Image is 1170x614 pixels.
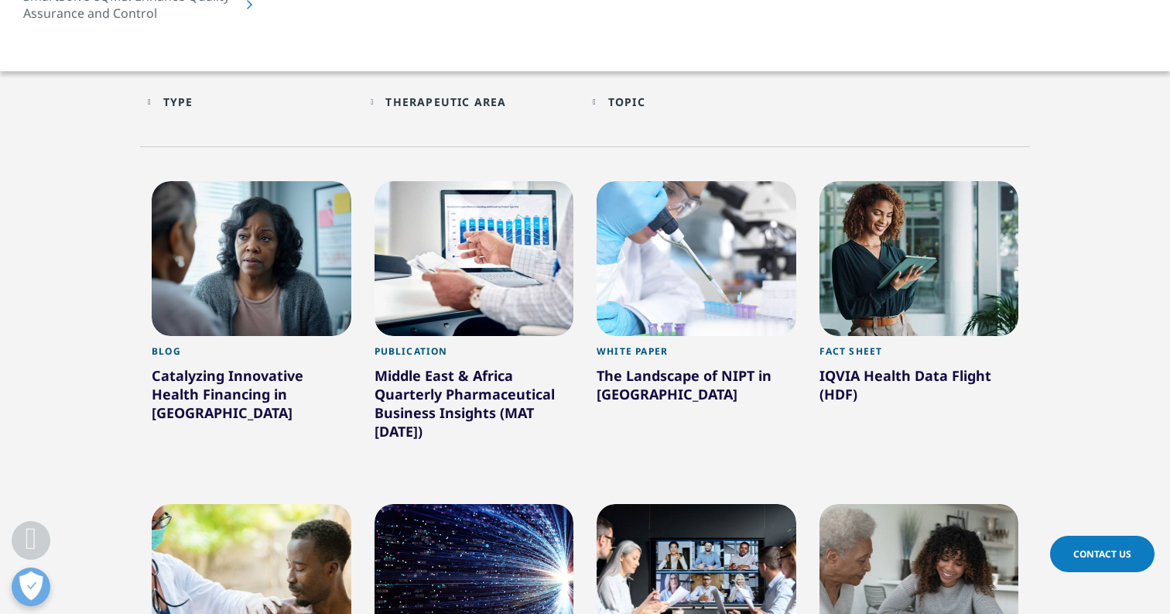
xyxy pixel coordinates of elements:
a: Publication Middle East & Africa Quarterly Pharmaceutical Business Insights (MAT [DATE]) [375,336,574,481]
a: Blog Catalyzing Innovative Health Financing in [GEOGRAPHIC_DATA] [152,336,351,462]
div: Catalyzing Innovative Health Financing in [GEOGRAPHIC_DATA] [152,366,351,428]
div: Therapeutic Area facet. [385,94,506,109]
a: Fact Sheet IQVIA Health Data Flight (HDF) [819,336,1019,444]
div: Blog [152,345,351,366]
a: Contact Us [1050,536,1155,572]
div: Fact Sheet [819,345,1019,366]
span: Contact Us [1073,547,1131,561]
div: Publication [375,345,574,366]
a: White Paper The Landscape of NIPT in [GEOGRAPHIC_DATA] [597,336,796,444]
button: Abrir preferencias [12,568,50,606]
div: Middle East & Africa Quarterly Pharmaceutical Business Insights (MAT [DATE]) [375,366,574,447]
div: The Landscape of NIPT in [GEOGRAPHIC_DATA] [597,366,796,410]
div: Type facet. [163,94,193,109]
div: Topic facet. [608,94,645,109]
div: White Paper [597,345,796,366]
div: IQVIA Health Data Flight (HDF) [819,366,1019,410]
